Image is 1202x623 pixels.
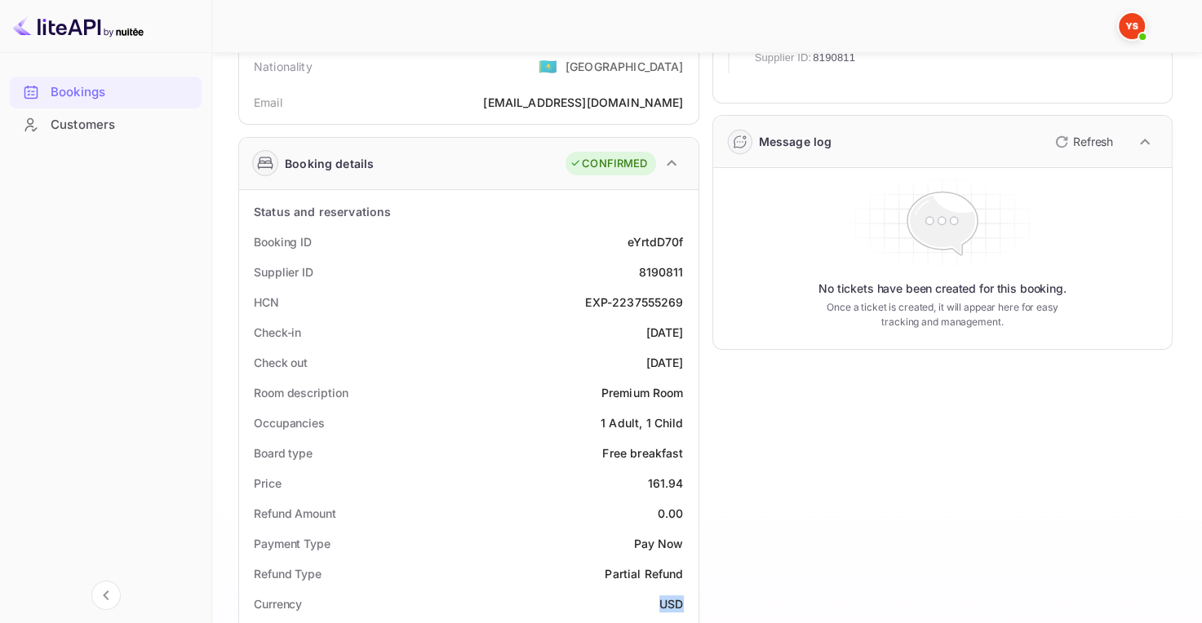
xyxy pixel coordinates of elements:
[759,135,832,148] ya-tr-span: Message log
[818,281,1067,297] ya-tr-span: No tickets have been created for this booking.
[659,597,683,611] ya-tr-span: USD
[254,537,330,550] ya-tr-span: Payment Type
[13,13,144,39] img: LiteAPI logo
[51,116,115,135] ya-tr-span: Customers
[658,505,684,522] div: 0.00
[1073,135,1113,148] ya-tr-span: Refresh
[254,597,302,611] ya-tr-span: Currency
[483,95,683,109] ya-tr-span: [EMAIL_ADDRESS][DOMAIN_NAME]
[1119,13,1145,39] img: Yandex Support
[539,51,557,81] span: United States
[813,51,855,64] ya-tr-span: 8190811
[585,295,683,309] ya-tr-span: EXP-2237555269
[254,416,325,430] ya-tr-span: Occupancies
[566,60,684,73] ya-tr-span: [GEOGRAPHIC_DATA]
[1045,129,1120,155] button: Refresh
[254,60,313,73] ya-tr-span: Nationality
[254,356,308,369] ya-tr-span: Check out
[648,475,684,492] div: 161.94
[51,83,105,102] ya-tr-span: Bookings
[254,386,348,400] ya-tr-span: Room description
[254,567,322,581] ya-tr-span: Refund Type
[10,77,202,107] a: Bookings
[539,57,557,75] ya-tr-span: 🇰🇿
[602,446,683,460] ya-tr-span: Free breakfast
[254,476,282,490] ya-tr-span: Price
[254,205,391,219] ya-tr-span: Status and reservations
[10,109,202,141] div: Customers
[638,263,683,281] div: 8190811
[605,567,683,581] ya-tr-span: Partial Refund
[646,324,684,341] div: [DATE]
[254,506,336,520] ya-tr-span: Refund Amount
[254,446,313,460] ya-tr-span: Board type
[254,95,282,109] ya-tr-span: Email
[254,325,301,339] ya-tr-span: Check-in
[819,300,1065,329] ya-tr-span: Once a ticket is created, it will appear here for easy tracking and management.
[601,416,683,430] ya-tr-span: 1 Adult, 1 Child
[10,109,202,139] a: Customers
[91,581,121,610] button: Collapse navigation
[254,235,312,249] ya-tr-span: Booking ID
[254,295,279,309] ya-tr-span: HCN
[646,354,684,371] div: [DATE]
[285,155,374,172] ya-tr-span: Booking details
[633,537,683,550] ya-tr-span: Pay Now
[10,77,202,108] div: Bookings
[254,265,313,279] ya-tr-span: Supplier ID
[755,51,812,64] ya-tr-span: Supplier ID:
[582,156,647,172] ya-tr-span: CONFIRMED
[628,235,683,249] ya-tr-span: eYrtdD70f
[601,386,684,400] ya-tr-span: Premium Room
